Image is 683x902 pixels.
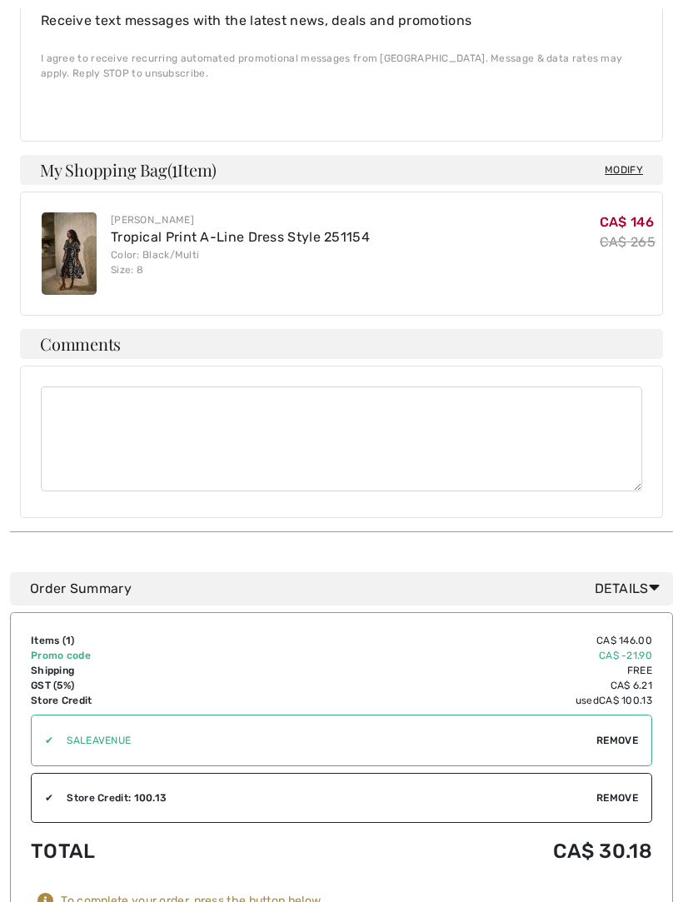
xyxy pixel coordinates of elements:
div: [PERSON_NAME] [111,212,370,227]
td: GST (5%) [31,678,277,693]
div: Color: Black/Multi Size: 8 [111,247,370,277]
span: CA$ 146 [600,214,654,230]
span: ( Item) [167,158,217,181]
div: Order Summary [30,579,666,599]
td: Shipping [31,663,277,678]
td: CA$ 146.00 [277,633,652,648]
div: Store Credit: 100.13 [53,790,596,805]
span: Remove [596,733,638,748]
a: Tropical Print A-Line Dress Style 251154 [111,229,370,245]
td: CA$ -21.90 [277,648,652,663]
td: Items ( ) [31,633,277,648]
s: CA$ 265 [600,234,656,250]
div: ✔ [32,733,53,748]
td: Store Credit [31,693,277,708]
span: CA$ 100.13 [599,695,652,706]
div: ✔ [32,790,53,805]
span: Remove [596,790,638,805]
div: I agree to receive recurring automated promotional messages from [GEOGRAPHIC_DATA]. Message & dat... [41,51,629,81]
div: Receive text messages with the latest news, deals and promotions [41,11,629,31]
span: 1 [66,635,71,646]
span: Modify [605,162,643,178]
input: Promo code [53,715,596,765]
td: used [277,693,652,708]
span: Details [595,579,666,599]
h4: Comments [20,329,663,359]
span: 1 [172,158,177,180]
textarea: Comments [41,386,642,491]
td: Promo code [31,648,277,663]
h4: My Shopping Bag [20,155,663,185]
img: Tropical Print A-Line Dress Style 251154 [42,212,97,295]
td: Total [31,823,277,880]
td: CA$ 6.21 [277,678,652,693]
td: Free [277,663,652,678]
td: CA$ 30.18 [277,823,652,880]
